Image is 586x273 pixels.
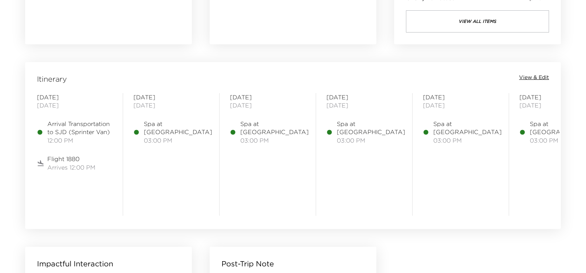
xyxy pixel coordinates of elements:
span: 03:00 PM [240,136,309,144]
span: [DATE] [326,93,402,101]
span: [DATE] [423,101,498,109]
span: [DATE] [133,101,209,109]
p: Post-Trip Note [221,259,274,269]
span: [DATE] [133,93,209,101]
span: [DATE] [423,93,498,101]
button: View & Edit [519,74,549,81]
span: [DATE] [230,93,305,101]
span: [DATE] [37,93,112,101]
span: 03:00 PM [433,136,502,144]
span: 03:00 PM [337,136,405,144]
span: Arrives 12:00 PM [47,163,95,171]
span: 03:00 PM [144,136,212,144]
span: Spa at [GEOGRAPHIC_DATA] [337,120,405,136]
span: [DATE] [37,101,112,109]
span: [DATE] [326,101,402,109]
span: Spa at [GEOGRAPHIC_DATA] [240,120,309,136]
span: 12:00 PM [47,136,112,144]
span: Flight 1880 [47,155,95,163]
span: Arrival Transportation to SJD (Sprinter Van) [47,120,112,136]
span: Spa at [GEOGRAPHIC_DATA] [433,120,502,136]
button: view all items [406,10,549,33]
span: [DATE] [230,101,305,109]
span: Spa at [GEOGRAPHIC_DATA] [144,120,212,136]
p: Impactful Interaction [37,259,113,269]
span: Itinerary [37,74,67,84]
